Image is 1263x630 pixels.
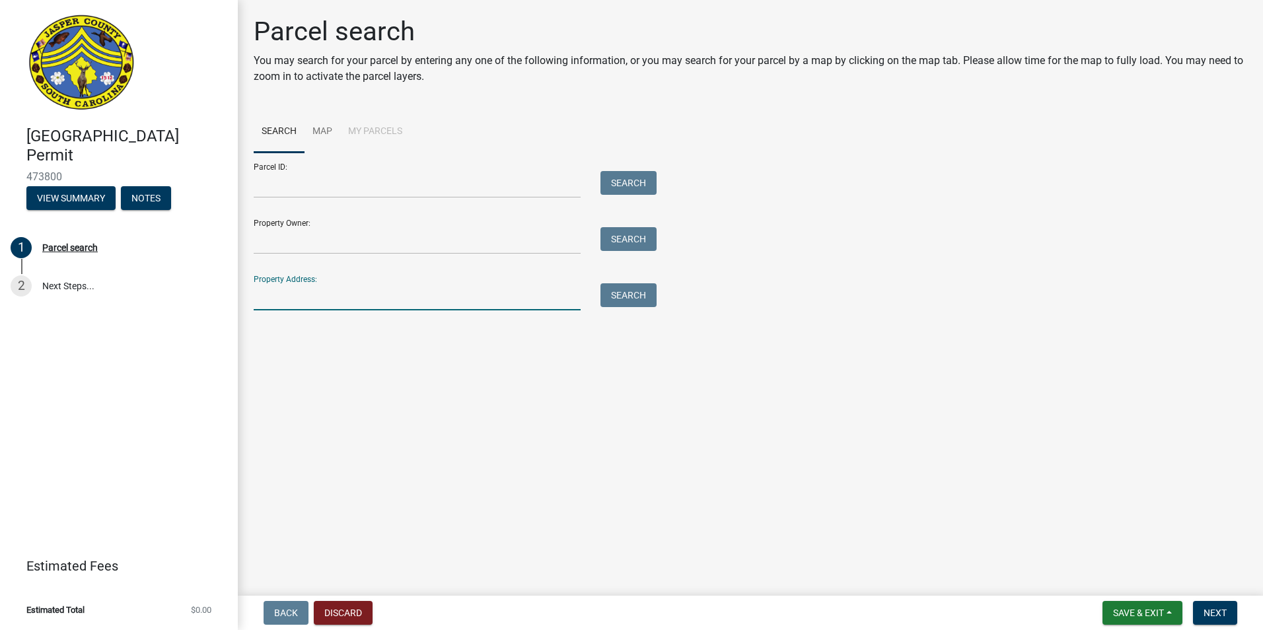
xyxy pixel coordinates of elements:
button: Back [264,601,308,625]
span: $0.00 [191,606,211,614]
p: You may search for your parcel by entering any one of the following information, or you may searc... [254,53,1247,85]
button: Search [600,171,657,195]
button: Save & Exit [1102,601,1182,625]
img: Jasper County, South Carolina [26,14,137,113]
span: Back [274,608,298,618]
wm-modal-confirm: Summary [26,193,116,204]
div: 1 [11,237,32,258]
button: Notes [121,186,171,210]
button: Next [1193,601,1237,625]
a: Search [254,111,305,153]
wm-modal-confirm: Notes [121,193,171,204]
a: Map [305,111,340,153]
button: Search [600,227,657,251]
span: Save & Exit [1113,608,1164,618]
span: Estimated Total [26,606,85,614]
button: Search [600,283,657,307]
button: Discard [314,601,373,625]
span: 473800 [26,170,211,183]
span: Next [1204,608,1227,618]
button: View Summary [26,186,116,210]
h4: [GEOGRAPHIC_DATA] Permit [26,127,227,165]
h1: Parcel search [254,16,1247,48]
div: Parcel search [42,243,98,252]
div: 2 [11,275,32,297]
a: Estimated Fees [11,553,217,579]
